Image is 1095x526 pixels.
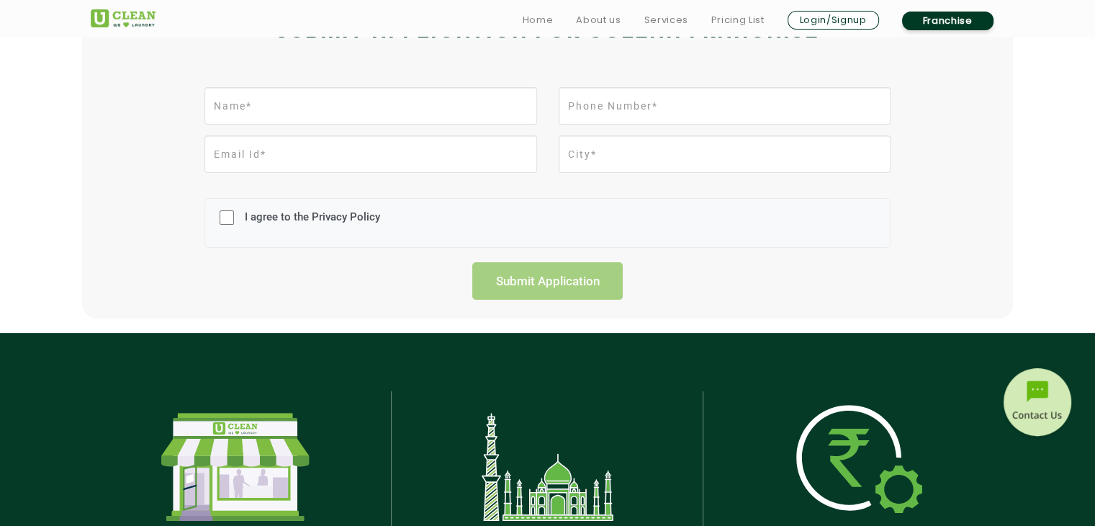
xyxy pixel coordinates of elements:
input: Name* [204,87,536,125]
input: Email Id* [204,135,536,173]
input: Submit Application [472,262,623,300]
label: I agree to the Privacy Policy [241,210,380,237]
a: About us [576,12,621,29]
img: presence-2.svg [482,413,613,521]
img: presence-3.svg [796,405,922,513]
img: UClean Laundry and Dry Cleaning [91,9,156,27]
img: contact-btn [1001,368,1073,440]
input: Phone Number* [559,87,891,125]
a: Franchise [902,12,993,30]
a: Home [523,12,554,29]
a: Pricing List [711,12,765,29]
a: Login/Signup [788,11,879,30]
img: presence-1.svg [161,413,310,521]
input: City* [559,135,891,173]
a: Services [644,12,688,29]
